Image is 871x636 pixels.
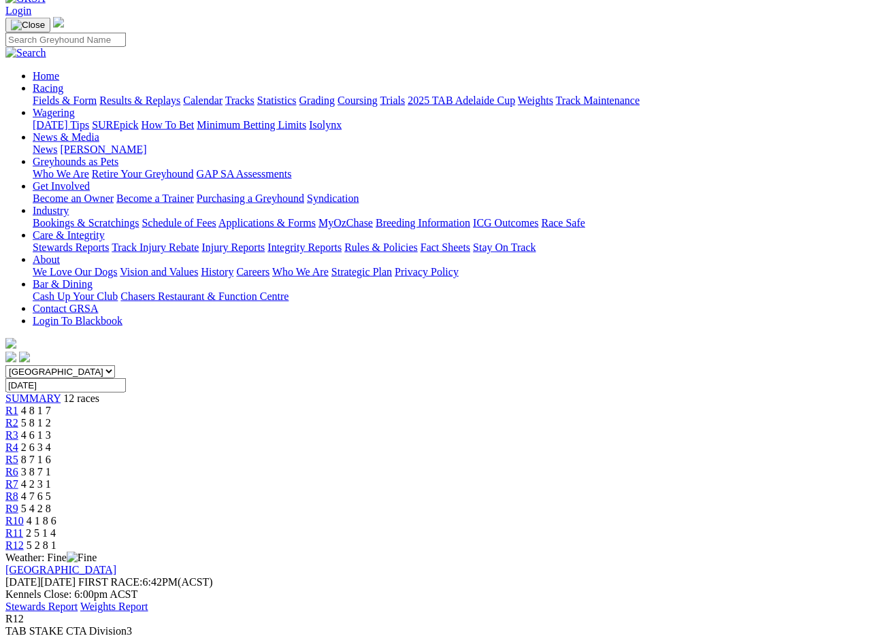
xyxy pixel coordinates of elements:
[67,552,97,564] img: Fine
[33,254,60,265] a: About
[408,95,515,106] a: 2025 TAB Adelaide Cup
[33,82,63,94] a: Racing
[11,20,45,31] img: Close
[33,266,117,278] a: We Love Our Dogs
[21,405,51,416] span: 4 8 1 7
[5,417,18,429] a: R2
[5,466,18,478] a: R6
[142,119,195,131] a: How To Bet
[120,290,289,302] a: Chasers Restaurant & Function Centre
[116,193,194,204] a: Become a Trainer
[267,241,342,253] a: Integrity Reports
[5,429,18,441] a: R3
[541,217,585,229] a: Race Safe
[33,278,93,290] a: Bar & Dining
[21,466,51,478] span: 3 8 7 1
[33,144,57,155] a: News
[60,144,146,155] a: [PERSON_NAME]
[197,119,306,131] a: Minimum Betting Limits
[120,266,198,278] a: Vision and Values
[27,539,56,551] span: 5 2 8 1
[318,217,373,229] a: MyOzChase
[5,601,78,612] a: Stewards Report
[78,576,142,588] span: FIRST RACE:
[5,392,61,404] a: SUMMARY
[33,303,98,314] a: Contact GRSA
[5,454,18,465] a: R5
[5,18,50,33] button: Toggle navigation
[27,515,56,526] span: 4 1 8 6
[33,180,90,192] a: Get Involved
[5,47,46,59] img: Search
[257,95,297,106] a: Statistics
[5,552,97,563] span: Weather: Fine
[53,17,64,28] img: logo-grsa-white.png
[376,217,470,229] a: Breeding Information
[338,95,378,106] a: Coursing
[80,601,148,612] a: Weights Report
[33,144,866,156] div: News & Media
[5,613,24,624] span: R12
[421,241,470,253] a: Fact Sheets
[518,95,553,106] a: Weights
[5,5,31,16] a: Login
[33,241,866,254] div: Care & Integrity
[112,241,199,253] a: Track Injury Rebate
[5,564,116,575] a: [GEOGRAPHIC_DATA]
[33,95,97,106] a: Fields & Form
[92,119,138,131] a: SUREpick
[142,217,216,229] a: Schedule of Fees
[33,131,99,143] a: News & Media
[556,95,640,106] a: Track Maintenance
[33,290,118,302] a: Cash Up Your Club
[33,119,89,131] a: [DATE] Tips
[272,266,329,278] a: Who We Are
[309,119,342,131] a: Isolynx
[5,539,24,551] a: R12
[21,417,51,429] span: 5 8 1 2
[5,405,18,416] span: R1
[21,478,51,490] span: 4 2 3 1
[5,33,126,47] input: Search
[197,168,292,180] a: GAP SA Assessments
[33,119,866,131] div: Wagering
[33,290,866,303] div: Bar & Dining
[5,503,18,514] a: R9
[63,392,99,404] span: 12 races
[33,156,118,167] a: Greyhounds as Pets
[225,95,254,106] a: Tracks
[5,576,76,588] span: [DATE]
[21,429,51,441] span: 4 6 1 3
[5,478,18,490] a: R7
[33,205,69,216] a: Industry
[33,266,866,278] div: About
[5,378,126,392] input: Select date
[380,95,405,106] a: Trials
[5,441,18,453] a: R4
[92,168,194,180] a: Retire Your Greyhound
[5,527,23,539] a: R11
[473,241,536,253] a: Stay On Track
[5,515,24,526] a: R10
[299,95,335,106] a: Grading
[21,503,51,514] span: 5 4 2 8
[197,193,304,204] a: Purchasing a Greyhound
[19,352,30,363] img: twitter.svg
[33,217,866,229] div: Industry
[33,168,866,180] div: Greyhounds as Pets
[33,315,122,327] a: Login To Blackbook
[201,241,265,253] a: Injury Reports
[5,490,18,502] a: R8
[473,217,538,229] a: ICG Outcomes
